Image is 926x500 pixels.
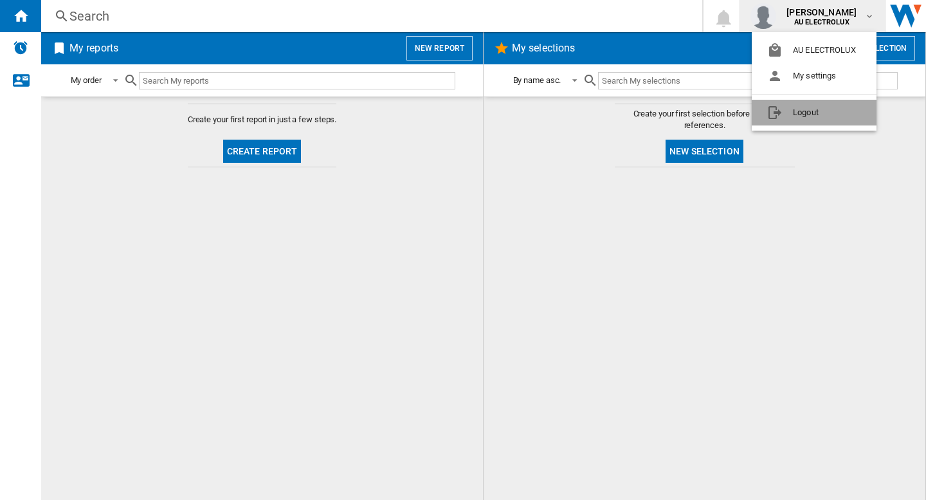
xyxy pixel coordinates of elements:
[752,37,876,63] button: AU ELECTROLUX
[752,100,876,125] button: Logout
[752,63,876,89] button: My settings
